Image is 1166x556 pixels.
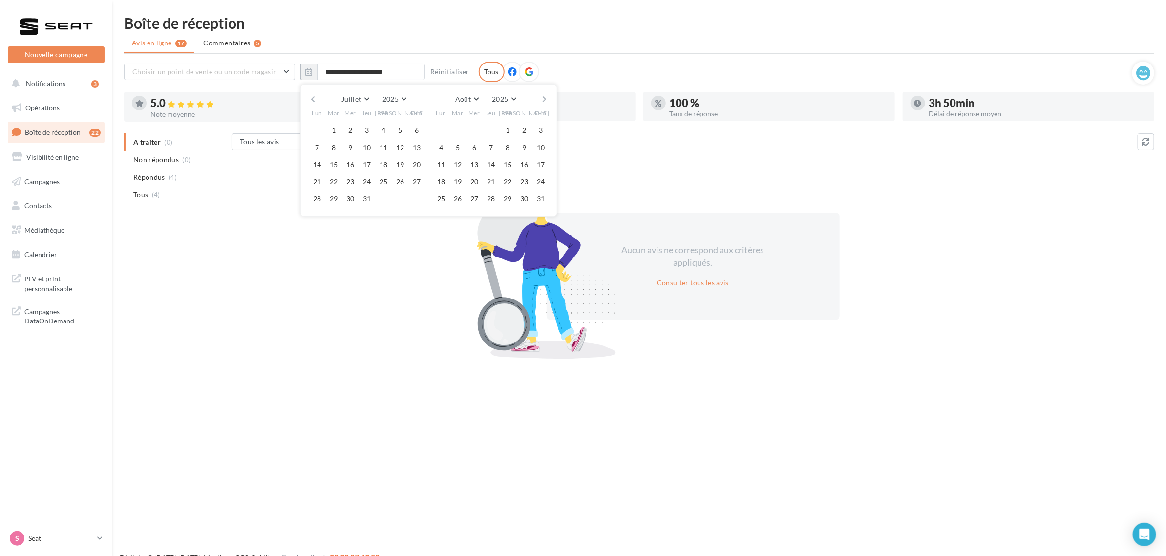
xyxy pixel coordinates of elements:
[450,157,465,172] button: 12
[24,250,57,258] span: Calendrier
[434,192,448,206] button: 25
[328,109,339,117] span: Mar
[169,173,177,181] span: (4)
[6,147,106,168] a: Visibilité en ligne
[376,123,391,138] button: 4
[8,529,105,548] a: S Seat
[450,192,465,206] button: 26
[488,92,520,106] button: 2025
[24,272,101,293] span: PLV et print personnalisable
[479,62,505,82] div: Tous
[344,109,356,117] span: Mer
[25,104,60,112] span: Opérations
[492,95,508,103] span: 2025
[152,191,160,199] span: (4)
[133,190,148,200] span: Tous
[124,64,295,80] button: Choisir un point de vente ou un code magasin
[468,109,480,117] span: Mer
[500,123,515,138] button: 1
[343,192,358,206] button: 30
[467,157,482,172] button: 13
[484,174,498,189] button: 21
[132,67,277,76] span: Choisir un point de vente ou un code magasin
[338,92,373,106] button: Juillet
[467,174,482,189] button: 20
[533,123,548,138] button: 3
[517,174,531,189] button: 23
[89,129,101,137] div: 22
[426,66,473,78] button: Réinitialiser
[500,192,515,206] button: 29
[434,157,448,172] button: 11
[1133,523,1156,546] div: Open Intercom Messenger
[382,95,399,103] span: 2025
[376,157,391,172] button: 18
[500,174,515,189] button: 22
[183,156,191,164] span: (0)
[670,98,887,108] div: 100 %
[6,98,106,118] a: Opérations
[484,140,498,155] button: 7
[310,192,324,206] button: 28
[150,111,368,118] div: Note moyenne
[393,123,407,138] button: 5
[25,128,81,136] span: Boîte de réception
[343,140,358,155] button: 9
[409,140,424,155] button: 13
[91,80,99,88] div: 3
[341,95,361,103] span: Juillet
[6,122,106,143] a: Boîte de réception22
[451,92,483,106] button: Août
[24,305,101,326] span: Campagnes DataOnDemand
[343,157,358,172] button: 16
[360,123,374,138] button: 3
[467,140,482,155] button: 6
[326,157,341,172] button: 15
[232,133,329,150] button: Tous les avis
[670,110,887,117] div: Taux de réponse
[409,174,424,189] button: 27
[360,192,374,206] button: 31
[240,137,279,146] span: Tous les avis
[436,109,446,117] span: Lun
[467,192,482,206] button: 27
[517,192,531,206] button: 30
[8,46,105,63] button: Nouvelle campagne
[24,201,52,210] span: Contacts
[393,174,407,189] button: 26
[484,157,498,172] button: 14
[535,109,547,117] span: Dim
[409,123,424,138] button: 6
[150,98,368,109] div: 5.0
[343,123,358,138] button: 2
[360,174,374,189] button: 24
[500,140,515,155] button: 8
[6,195,106,216] a: Contacts
[204,38,251,48] span: Commentaires
[929,110,1146,117] div: Délai de réponse moyen
[455,95,471,103] span: Août
[133,155,179,165] span: Non répondus
[15,534,19,543] span: S
[450,174,465,189] button: 19
[533,140,548,155] button: 10
[533,192,548,206] button: 31
[517,123,531,138] button: 2
[326,140,341,155] button: 8
[326,192,341,206] button: 29
[484,192,498,206] button: 28
[362,109,372,117] span: Jeu
[379,92,410,106] button: 2025
[411,109,423,117] span: Dim
[326,123,341,138] button: 1
[28,534,93,543] p: Seat
[310,140,324,155] button: 7
[517,140,531,155] button: 9
[6,301,106,330] a: Campagnes DataOnDemand
[533,157,548,172] button: 17
[26,153,79,161] span: Visibilité en ligne
[343,174,358,189] button: 23
[310,157,324,172] button: 14
[452,109,464,117] span: Mar
[376,140,391,155] button: 11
